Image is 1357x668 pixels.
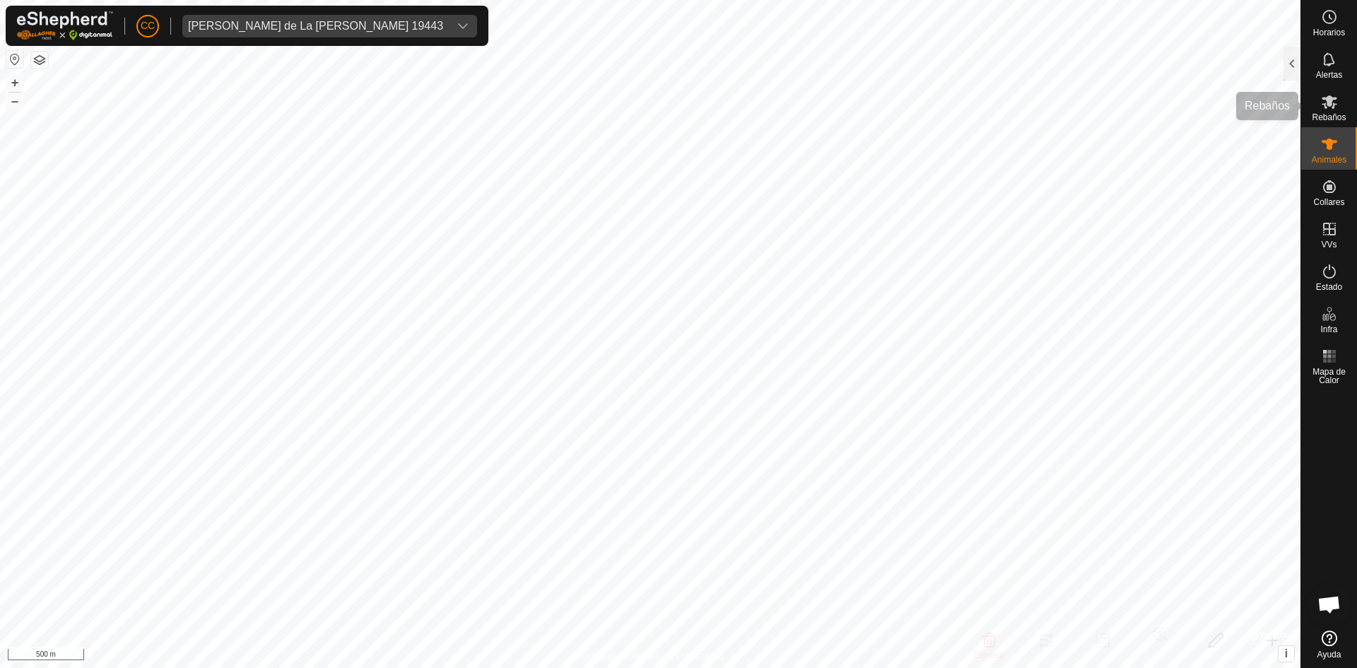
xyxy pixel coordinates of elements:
[676,650,723,662] a: Contáctenos
[182,15,449,37] span: Jose Manuel Olivera de La Vega 19443
[188,20,443,32] div: [PERSON_NAME] de La [PERSON_NAME] 19443
[577,650,659,662] a: Política de Privacidad
[1313,198,1344,206] span: Collares
[1285,648,1288,660] span: i
[1321,240,1337,249] span: VVs
[1320,325,1337,334] span: Infra
[1317,650,1341,659] span: Ayuda
[1279,646,1294,662] button: i
[141,18,155,33] span: CC
[1312,156,1346,164] span: Animales
[1313,28,1345,37] span: Horarios
[1312,113,1346,122] span: Rebaños
[6,51,23,68] button: Restablecer Mapa
[6,74,23,91] button: +
[6,93,23,110] button: –
[1305,368,1353,385] span: Mapa de Calor
[31,52,48,69] button: Capas del Mapa
[449,15,477,37] div: dropdown trigger
[1308,583,1351,626] a: Chat abierto
[17,11,113,40] img: Logo Gallagher
[1316,71,1342,79] span: Alertas
[1316,283,1342,291] span: Estado
[1301,625,1357,664] a: Ayuda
